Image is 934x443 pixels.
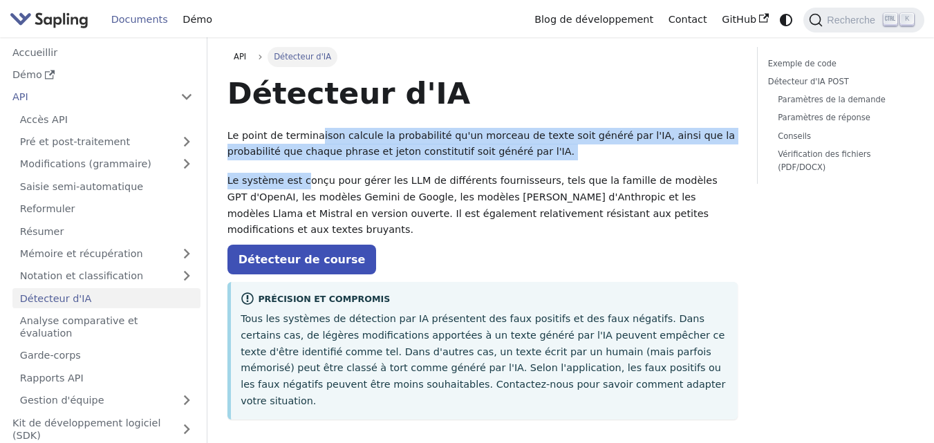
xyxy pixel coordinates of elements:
[768,75,909,88] a: Détecteur d'IA POST
[227,47,253,66] a: API
[234,52,246,62] font: API
[527,9,660,30] a: Blog de développement
[12,154,200,174] a: Modifications (grammaire)
[722,14,756,25] font: GitHub
[227,130,735,158] font: Le point de terminaison calcule la probabilité qu'un morceau de texte soit généré par l'IA, ainsi...
[20,293,92,304] font: Détecteur d'IA
[20,350,81,361] font: Garde-corps
[12,311,200,343] a: Analyse comparative et évaluation
[12,199,200,219] a: Reformuler
[111,14,168,25] font: Documents
[20,248,143,259] font: Mémoire et récupération
[173,87,200,107] button: Réduire la catégorie « API » de la barre latérale
[714,9,776,30] a: GitHub
[803,8,924,32] button: Rechercher (Ctrl+K)
[274,52,331,62] font: Détecteur d'IA
[176,9,220,30] a: Démo
[239,253,365,266] font: Détecteur de course
[778,111,904,124] a: Paramètres de réponse
[227,47,738,66] nav: Fil d'Ariane
[778,130,904,143] a: Conseils
[776,10,796,30] button: Basculer entre le mode sombre et le mode clair (actuellement le mode système)
[20,136,130,147] font: Pré et post-traitement
[900,13,914,26] kbd: K
[778,95,886,104] font: Paramètres de la demande
[12,390,200,411] a: Gestion d'équipe
[258,294,390,304] font: Précision et compromis
[12,132,200,152] a: Pré et post-traitement
[20,181,143,192] font: Saisie semi-automatique
[12,109,200,129] a: Accès API
[778,131,811,141] font: Conseils
[12,346,200,366] a: Garde-corps
[20,226,64,237] font: Résumer
[10,10,93,30] a: Sapling.ai
[227,245,376,274] a: Détecteur de course
[778,93,904,106] a: Paramètres de la demande
[768,77,849,86] font: Détecteur d'IA POST
[768,59,837,68] font: Exemple de code
[20,203,75,214] font: Reformuler
[5,42,200,62] a: Accueillir
[12,176,200,196] a: Saisie semi-automatique
[227,76,470,111] font: Détecteur d'IA
[227,175,718,235] font: Le système est conçu pour gérer les LLM de différents fournisseurs, tels que la famille de modèle...
[5,65,200,85] a: Démo
[12,47,57,58] font: Accueillir
[661,9,715,30] a: Contact
[12,69,42,80] font: Démo
[20,315,138,339] font: Analyse comparative et évaluation
[104,9,176,30] a: Documents
[20,270,143,281] font: Notation et classification
[20,373,84,384] font: Rapports API
[241,313,725,406] font: Tous les systèmes de détection par IA présentent des faux positifs et des faux négatifs. Dans cer...
[778,148,904,174] a: Vérification des fichiers (PDF/DOCX)
[12,368,200,388] a: Rapports API
[12,221,200,241] a: Résumer
[778,113,870,122] font: Paramètres de réponse
[12,91,28,102] font: API
[669,14,707,25] font: Contact
[183,14,212,25] font: Démo
[778,149,870,172] font: Vérification des fichiers (PDF/DOCX)
[20,395,104,406] font: Gestion d'équipe
[12,417,160,441] font: Kit de développement logiciel (SDK)
[827,15,875,26] font: Recherche
[10,10,88,30] img: Sapling.ai
[5,87,173,107] a: API
[12,266,200,286] a: Notation et classification
[12,288,200,308] a: Détecteur d'IA
[12,244,200,264] a: Mémoire et récupération
[534,14,653,25] font: Blog de développement
[768,57,909,70] a: Exemple de code
[20,114,68,125] font: Accès API
[20,158,151,169] font: Modifications (grammaire)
